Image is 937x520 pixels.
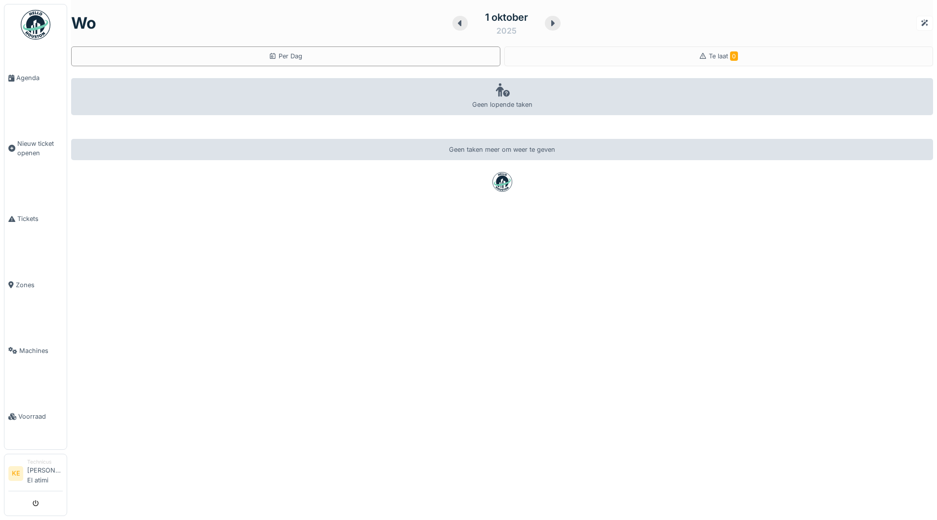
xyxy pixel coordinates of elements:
[4,318,67,384] a: Machines
[4,45,67,111] a: Agenda
[17,139,63,158] span: Nieuw ticket openen
[730,51,738,61] span: 0
[4,111,67,186] a: Nieuw ticket openen
[8,466,23,481] li: KE
[71,78,933,115] div: Geen lopende taken
[71,139,933,160] div: Geen taken meer om weer te geven
[496,25,517,37] div: 2025
[485,10,528,25] div: 1 oktober
[71,14,96,33] h1: wo
[8,458,63,491] a: KE Technicus[PERSON_NAME] El atimi
[492,172,512,192] img: badge-BVDL4wpA.svg
[18,412,63,421] span: Voorraad
[21,10,50,40] img: Badge_color-CXgf-gQk.svg
[16,280,63,290] span: Zones
[17,214,63,223] span: Tickets
[19,346,63,355] span: Machines
[16,73,63,83] span: Agenda
[4,384,67,449] a: Voorraad
[709,52,738,60] span: Te laat
[27,458,63,466] div: Technicus
[27,458,63,489] li: [PERSON_NAME] El atimi
[4,186,67,252] a: Tickets
[4,252,67,318] a: Zones
[269,51,302,61] div: Per Dag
